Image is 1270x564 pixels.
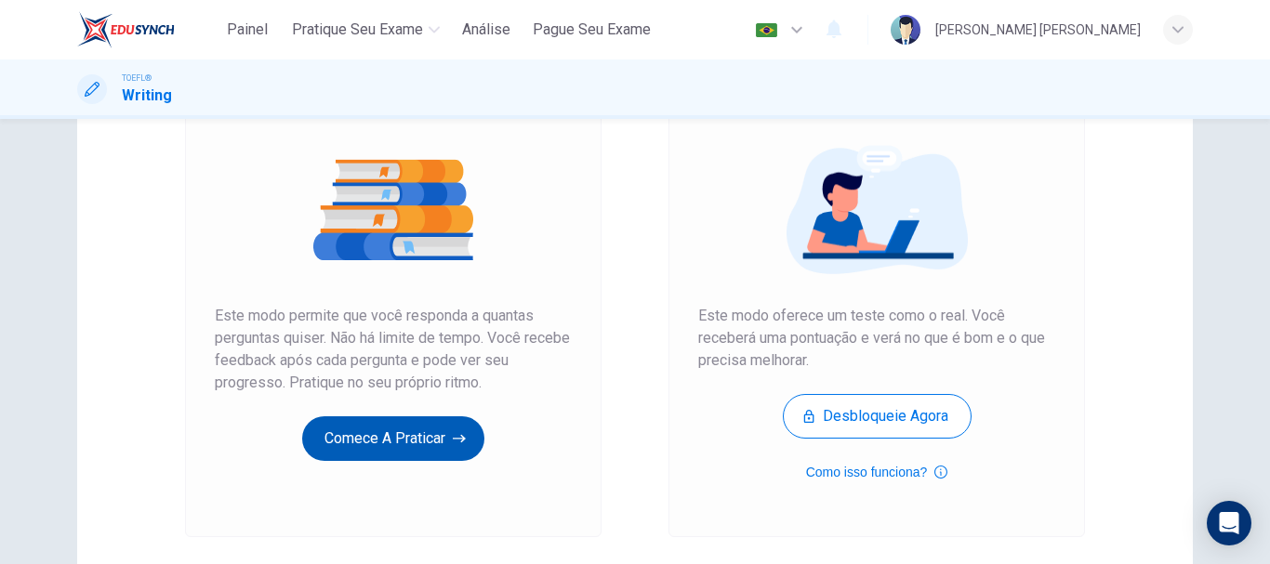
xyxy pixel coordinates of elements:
[783,394,972,439] button: Desbloqueie agora
[227,19,268,41] span: Painel
[698,305,1055,372] span: Este modo oferece um teste como o real. Você receberá uma pontuação e verá no que é bom e o que p...
[533,19,651,41] span: Pague Seu Exame
[284,13,447,46] button: Pratique seu exame
[292,19,423,41] span: Pratique seu exame
[218,13,277,46] button: Painel
[891,15,920,45] img: Profile picture
[77,11,175,48] img: EduSynch logo
[215,305,572,394] span: Este modo permite que você responda a quantas perguntas quiser. Não há limite de tempo. Você rece...
[806,461,948,483] button: Como isso funciona?
[935,19,1141,41] div: [PERSON_NAME] [PERSON_NAME]
[302,416,484,461] button: Comece a praticar
[122,85,172,107] h1: Writing
[462,19,510,41] span: Análise
[755,23,778,37] img: pt
[525,13,658,46] button: Pague Seu Exame
[77,11,218,48] a: EduSynch logo
[1207,501,1251,545] div: Open Intercom Messenger
[455,13,518,46] button: Análise
[122,72,152,85] span: TOEFL®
